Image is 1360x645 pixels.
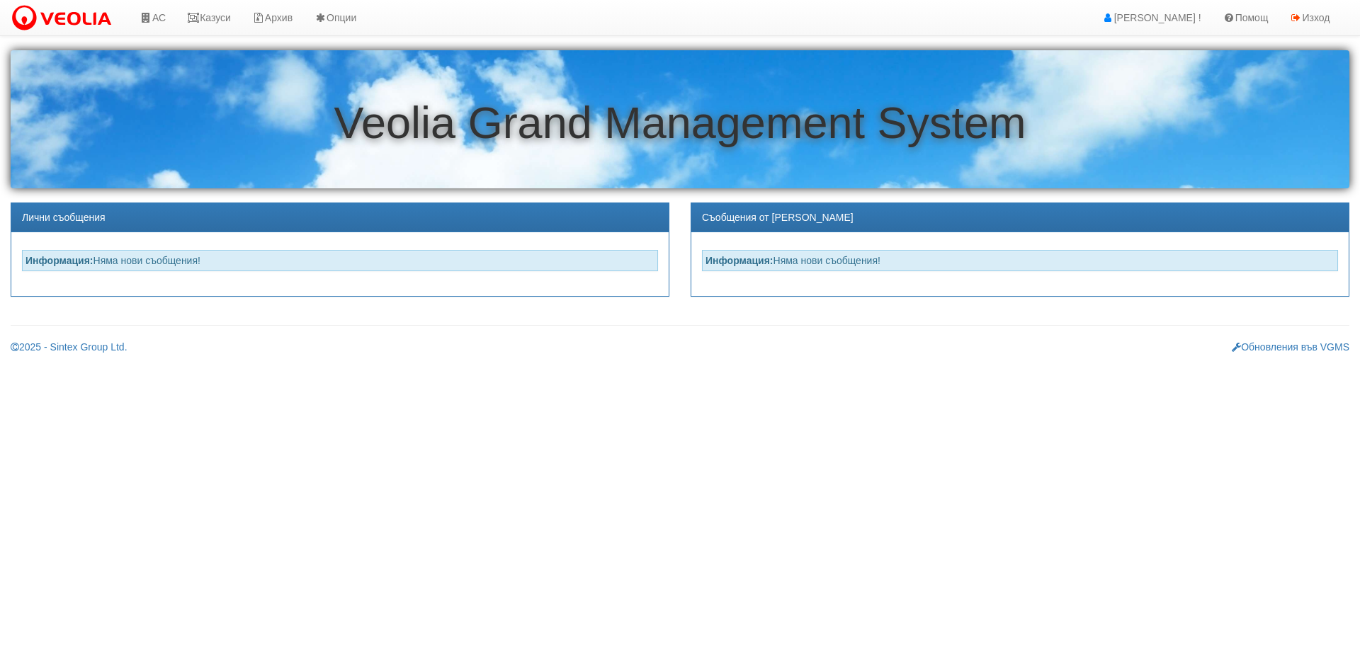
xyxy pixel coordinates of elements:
strong: Информация: [705,255,773,266]
div: Няма нови съобщения! [702,250,1338,271]
div: Няма нови съобщения! [22,250,658,271]
div: Съобщения от [PERSON_NAME] [691,203,1349,232]
h1: Veolia Grand Management System [11,98,1349,147]
a: 2025 - Sintex Group Ltd. [11,341,127,353]
a: Обновления във VGMS [1232,341,1349,353]
img: VeoliaLogo.png [11,4,118,33]
strong: Информация: [25,255,93,266]
div: Лични съобщения [11,203,669,232]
